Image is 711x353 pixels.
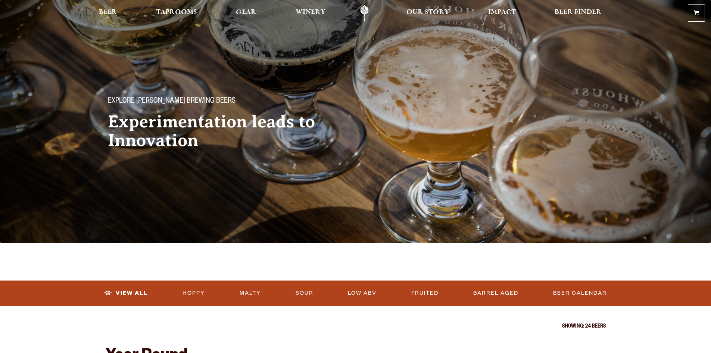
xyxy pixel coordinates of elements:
[101,285,151,302] a: View All
[293,285,316,302] a: Sour
[237,285,264,302] a: Malty
[406,9,449,15] span: Our Story
[180,285,208,302] a: Hoppy
[550,285,610,302] a: Beer Calendar
[402,5,454,22] a: Our Story
[350,5,378,22] a: Odell Home
[296,9,325,15] span: Winery
[231,5,261,22] a: Gear
[236,9,256,15] span: Gear
[488,9,516,15] span: Impact
[470,285,521,302] a: Barrel Aged
[408,285,442,302] a: Fruited
[555,9,602,15] span: Beer Finder
[106,324,606,330] p: Showing: 24 Beers
[108,97,236,106] span: Explore [PERSON_NAME] Brewing Beers
[483,5,521,22] a: Impact
[151,5,202,22] a: Taprooms
[108,112,341,150] h2: Experimentation leads to Innovation
[345,285,380,302] a: Low ABV
[156,9,197,15] span: Taprooms
[99,9,117,15] span: Beer
[94,5,122,22] a: Beer
[291,5,330,22] a: Winery
[550,5,606,22] a: Beer Finder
